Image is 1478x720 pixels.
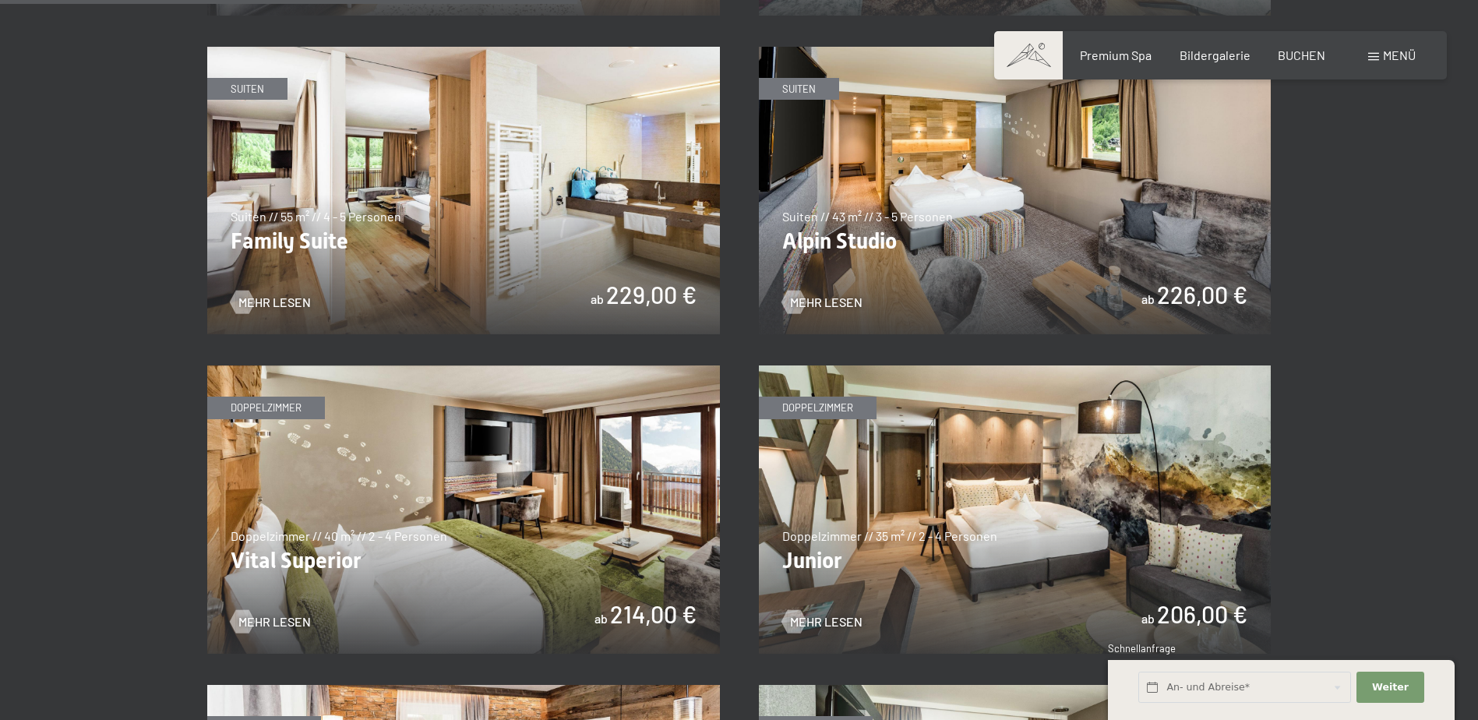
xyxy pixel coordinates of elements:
[782,294,862,311] a: Mehr Lesen
[238,613,311,630] span: Mehr Lesen
[759,365,1272,654] img: Junior
[1080,48,1152,62] a: Premium Spa
[759,47,1272,335] img: Alpin Studio
[238,294,311,311] span: Mehr Lesen
[759,686,1272,695] a: Single Superior
[759,366,1272,376] a: Junior
[790,613,862,630] span: Mehr Lesen
[231,613,311,630] a: Mehr Lesen
[1356,672,1423,704] button: Weiter
[790,294,862,311] span: Mehr Lesen
[1180,48,1250,62] a: Bildergalerie
[207,686,720,695] a: Single Alpin
[1383,48,1416,62] span: Menü
[207,366,720,376] a: Vital Superior
[207,48,720,57] a: Family Suite
[207,365,720,654] img: Vital Superior
[782,613,862,630] a: Mehr Lesen
[207,47,720,335] img: Family Suite
[1108,642,1176,655] span: Schnellanfrage
[231,294,311,311] a: Mehr Lesen
[1372,680,1409,694] span: Weiter
[1278,48,1325,62] a: BUCHEN
[759,48,1272,57] a: Alpin Studio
